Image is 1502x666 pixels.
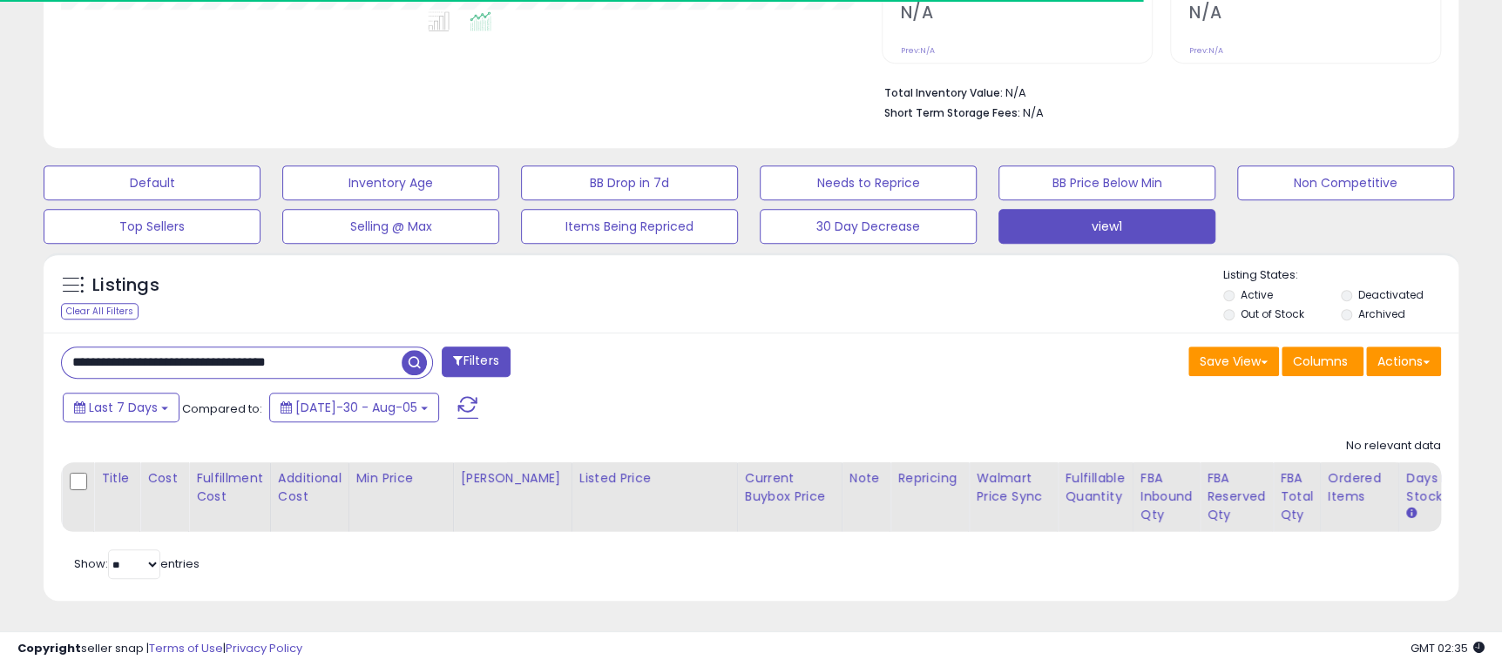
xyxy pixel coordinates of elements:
[196,469,263,506] div: Fulfillment Cost
[1241,306,1304,321] label: Out of Stock
[1411,640,1485,656] span: 2025-08-13 02:35 GMT
[1241,287,1273,302] label: Active
[44,165,260,200] button: Default
[61,303,139,320] div: Clear All Filters
[74,555,200,572] span: Show: entries
[884,105,1020,120] b: Short Term Storage Fees:
[579,469,730,488] div: Listed Price
[760,209,977,244] button: 30 Day Decrease
[1188,346,1279,376] button: Save View
[147,469,181,488] div: Cost
[998,209,1215,244] button: view1
[976,469,1050,506] div: Walmart Price Sync
[182,400,262,417] span: Compared to:
[1237,165,1454,200] button: Non Competitive
[1223,267,1458,284] p: Listing States:
[1328,469,1391,506] div: Ordered Items
[521,165,738,200] button: BB Drop in 7d
[1406,506,1417,521] small: Days In Stock.
[901,3,1152,26] h2: N/A
[521,209,738,244] button: Items Being Repriced
[282,209,499,244] button: Selling @ Max
[1280,469,1313,524] div: FBA Total Qty
[89,399,158,416] span: Last 7 Days
[1406,469,1470,506] div: Days In Stock
[745,469,835,506] div: Current Buybox Price
[884,85,1003,100] b: Total Inventory Value:
[1366,346,1441,376] button: Actions
[1358,287,1424,302] label: Deactivated
[1023,104,1044,121] span: N/A
[17,640,81,656] strong: Copyright
[282,165,499,200] button: Inventory Age
[295,399,417,416] span: [DATE]-30 - Aug-05
[226,640,302,656] a: Privacy Policy
[17,641,302,657] div: seller snap | |
[92,273,159,298] h5: Listings
[63,393,179,422] button: Last 7 Days
[149,640,223,656] a: Terms of Use
[901,45,935,56] small: Prev: N/A
[1346,438,1441,454] div: No relevant data
[1189,3,1440,26] h2: N/A
[1189,45,1223,56] small: Prev: N/A
[356,469,446,488] div: Min Price
[269,393,439,422] button: [DATE]-30 - Aug-05
[897,469,961,488] div: Repricing
[278,469,342,506] div: Additional Cost
[1065,469,1125,506] div: Fulfillable Quantity
[1140,469,1193,524] div: FBA inbound Qty
[884,81,1429,102] li: N/A
[101,469,132,488] div: Title
[760,165,977,200] button: Needs to Reprice
[1293,353,1348,370] span: Columns
[44,209,260,244] button: Top Sellers
[998,165,1215,200] button: BB Price Below Min
[1358,306,1405,321] label: Archived
[1282,346,1363,376] button: Columns
[849,469,883,488] div: Note
[442,346,510,377] button: Filters
[461,469,565,488] div: [PERSON_NAME]
[1207,469,1265,524] div: FBA Reserved Qty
